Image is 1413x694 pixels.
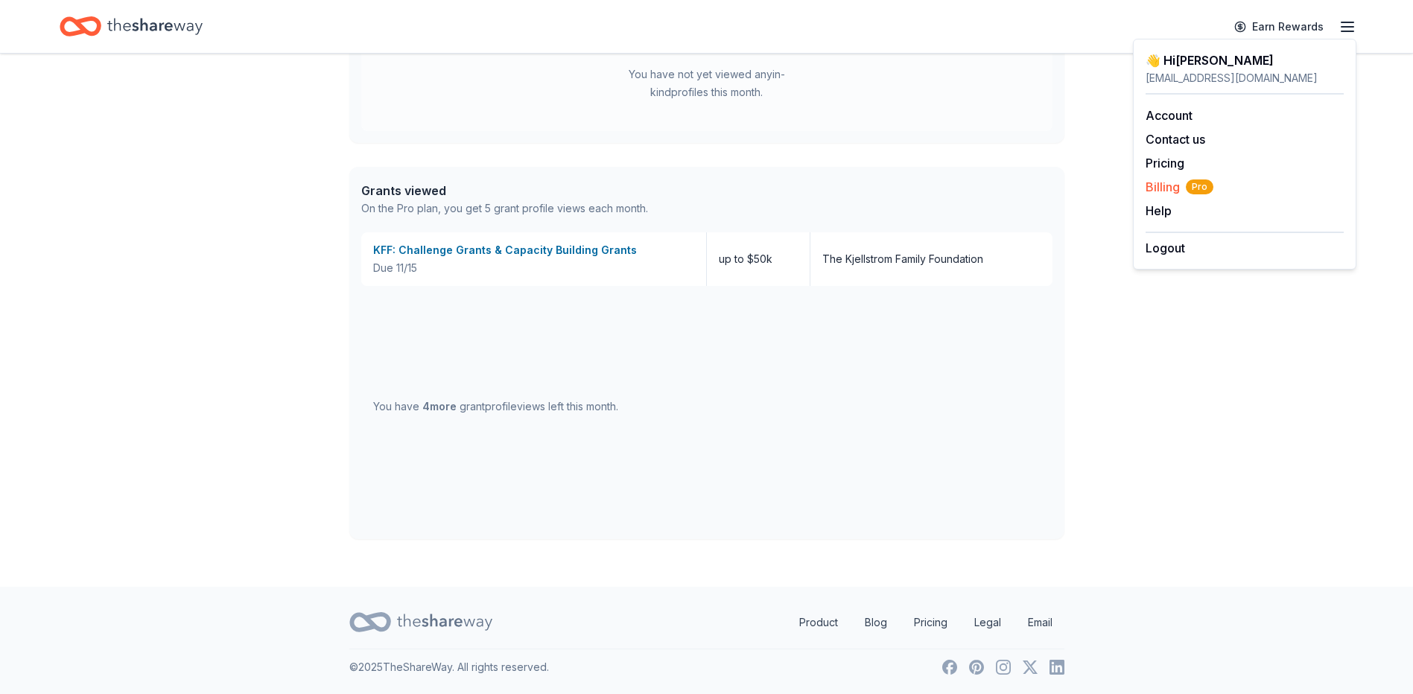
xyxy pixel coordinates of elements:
a: Pricing [1146,156,1184,171]
button: Help [1146,202,1172,220]
div: On the Pro plan, you get 5 grant profile views each month. [361,200,648,217]
div: up to $50k [707,232,810,286]
button: BillingPro [1146,178,1213,196]
div: You have not yet viewed any in-kind profiles this month. [614,66,800,101]
span: Billing [1146,178,1213,196]
a: Blog [853,608,899,637]
nav: quick links [787,608,1064,637]
div: [EMAIL_ADDRESS][DOMAIN_NAME] [1146,69,1344,87]
a: Earn Rewards [1225,13,1333,40]
div: 👋 Hi [PERSON_NAME] [1146,51,1344,69]
div: Grants viewed [361,182,648,200]
a: Pricing [902,608,959,637]
a: Home [60,9,203,44]
div: You have grant profile views left this month. [373,398,618,416]
p: © 2025 TheShareWay. All rights reserved. [349,658,549,676]
span: 4 more [422,400,457,413]
button: Logout [1146,239,1185,257]
button: Contact us [1146,130,1205,148]
a: Product [787,608,850,637]
div: The Kjellstrom Family Foundation [822,250,983,268]
a: Email [1016,608,1064,637]
a: Legal [962,608,1013,637]
span: Pro [1186,179,1213,194]
div: Due 11/15 [373,259,694,277]
a: Account [1146,108,1193,123]
div: KFF: Challenge Grants & Capacity Building Grants [373,241,694,259]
